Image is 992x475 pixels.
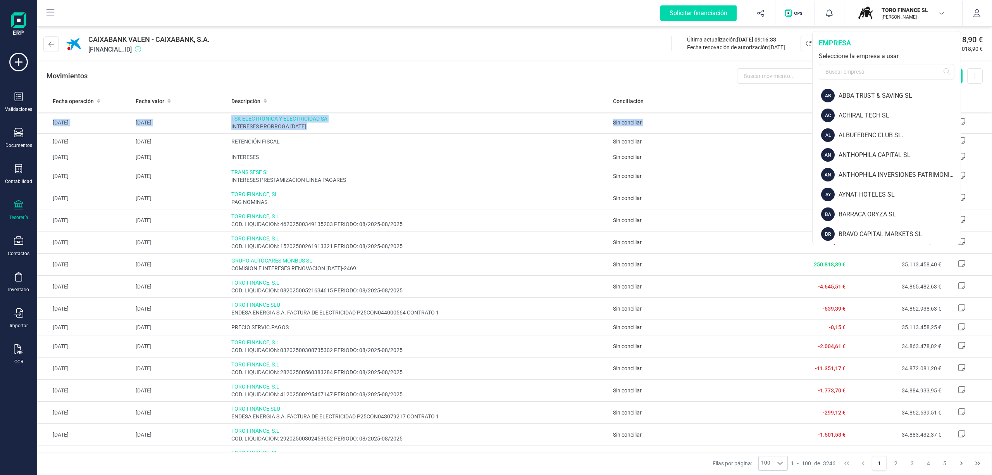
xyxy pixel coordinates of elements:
[231,405,607,413] span: TORO FINANCE SLU -
[133,149,228,165] td: [DATE]
[801,36,846,51] button: Actualizar
[231,287,607,294] span: COD. LIQUIDACION: 08202500521634615 PERIODO: 08/2025-08/2025
[613,324,642,330] span: Sin conciliar
[5,178,32,185] div: Contabilidad
[133,335,228,357] td: [DATE]
[231,309,607,316] span: ENDESA ENERGIA S.A. FACTURA DE ELECTRICIDAD P25CON044000564 CONTRATO 1
[802,459,811,467] span: 100
[37,423,133,446] td: [DATE]
[231,390,607,398] span: COD. LIQUIDACION: 41202500295467147 PERIODO: 08/2025-08/2025
[821,89,835,102] div: AB
[231,176,607,184] span: INTERESES PRESTAMIZACION LINEA PAGARES
[10,323,28,329] div: Importar
[613,154,642,160] span: Sin conciliar
[136,97,164,105] span: Fecha valor
[921,456,936,471] button: Page 4
[613,217,642,223] span: Sin conciliar
[133,165,228,187] td: [DATE]
[37,149,133,165] td: [DATE]
[791,459,794,467] span: 1
[821,188,835,201] div: AY
[231,123,607,130] span: INTERESES PRORROGA [DATE]
[819,52,954,61] div: Seleccione la empresa a usar
[133,357,228,379] td: [DATE]
[231,301,607,309] span: TORO FINANCE SLU -
[231,235,607,242] span: TORO FINANCE, S.L
[829,324,846,330] span: -0,15 €
[88,45,210,54] span: [FINANCIAL_ID]
[231,97,260,105] span: Descripción
[839,150,961,160] div: ANTHOPHILA CAPITAL SL
[231,220,607,228] span: COD. LIQUIDACION: 46202500349135203 PERIODO: 08/2025-08/2025
[780,1,810,26] button: Logo de OPS
[133,297,228,320] td: [DATE]
[37,320,133,335] td: [DATE]
[882,6,944,14] p: TORO FINANCE SL
[613,173,642,179] span: Sin conciliar
[613,138,642,145] span: Sin conciliar
[613,239,642,245] span: Sin conciliar
[88,34,210,45] span: CAIXABANK VALEN - CAIXABANK, S.A.
[651,1,746,26] button: Solicitar financiación
[759,456,773,470] span: 100
[231,435,607,442] span: COD. LIQUIDACION: 29202500302453652 PERIODO: 08/2025-08/2025
[889,456,903,471] button: Page 2
[821,207,835,221] div: BA
[819,38,954,48] div: empresa
[37,446,133,468] td: [DATE]
[133,275,228,297] td: [DATE]
[818,239,846,245] span: -1.953,06 €
[821,128,835,142] div: AL
[133,187,228,209] td: [DATE]
[839,91,961,100] div: ABBA TRUST & SAVING SL
[849,401,944,423] td: 34.862.639,51 €
[818,387,846,394] span: -1.773,70 €
[613,195,642,201] span: Sin conciliar
[613,365,642,371] span: Sin conciliar
[854,1,953,26] button: TOTORO FINANCE SL[PERSON_NAME]
[133,401,228,423] td: [DATE]
[231,212,607,220] span: TORO FINANCE, S.L
[849,357,944,379] td: 34.872.081,20 €
[133,209,228,231] td: [DATE]
[814,261,846,268] span: 250.818,89 €
[821,109,835,122] div: AC
[133,253,228,275] td: [DATE]
[231,190,607,198] span: TORO FINANCE, SL
[791,459,835,467] div: -
[713,456,788,471] div: Filas por página:
[815,365,846,371] span: -11.351,17 €
[37,379,133,401] td: [DATE]
[839,170,961,180] div: ANTHOPHILA INVERSIONES PATRIMONIALES SL
[133,231,228,253] td: [DATE]
[9,214,28,221] div: Tesorería
[231,257,607,264] span: GRUPO AUTOCARES MONBUS SL
[37,357,133,379] td: [DATE]
[8,287,29,293] div: Inventario
[37,165,133,187] td: [DATE]
[8,250,29,257] div: Contactos
[231,153,607,161] span: INTERESES
[231,242,607,250] span: COD. LIQUIDACION: 15202500261913321 PERIODO: 08/2025-08/2025
[613,119,642,126] span: Sin conciliar
[818,432,846,438] span: -1.501,58 €
[821,227,835,241] div: BR
[231,168,607,176] span: TRANS SESE SL
[11,12,26,37] img: Logo Finanedi
[613,283,642,290] span: Sin conciliar
[231,368,607,376] span: COD. LIQUIDACION: 28202500560383284 PERIODO: 08/2025-08/2025
[37,335,133,357] td: [DATE]
[37,275,133,297] td: [DATE]
[821,148,835,162] div: AN
[849,423,944,446] td: 34.883.432,37 €
[821,168,835,181] div: AN
[687,36,785,43] div: Última actualización:
[231,449,607,457] span: TORO FINANCE, SL
[737,36,776,43] span: [DATE] 09:16:33
[849,275,944,297] td: 34.865.482,63 €
[937,456,952,471] button: Page 5
[613,306,642,312] span: Sin conciliar
[839,190,961,199] div: AYNAT HOTELES SL
[872,456,887,471] button: Page 1
[613,343,642,349] span: Sin conciliar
